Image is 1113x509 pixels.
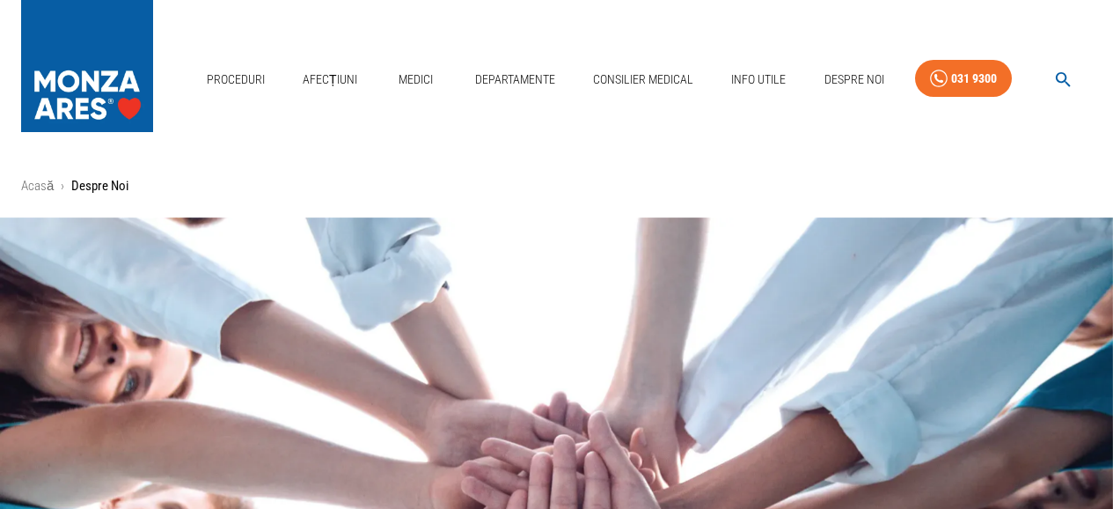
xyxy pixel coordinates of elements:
p: Despre Noi [71,176,128,196]
a: Proceduri [200,62,272,98]
li: › [61,176,64,196]
a: Acasă [21,178,54,194]
a: Departamente [468,62,562,98]
a: Afecțiuni [296,62,364,98]
a: Info Utile [724,62,793,98]
a: Medici [388,62,444,98]
nav: breadcrumb [21,176,1092,196]
a: Despre Noi [817,62,891,98]
div: 031 9300 [951,68,997,90]
a: Consilier Medical [586,62,700,98]
a: 031 9300 [915,60,1012,98]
